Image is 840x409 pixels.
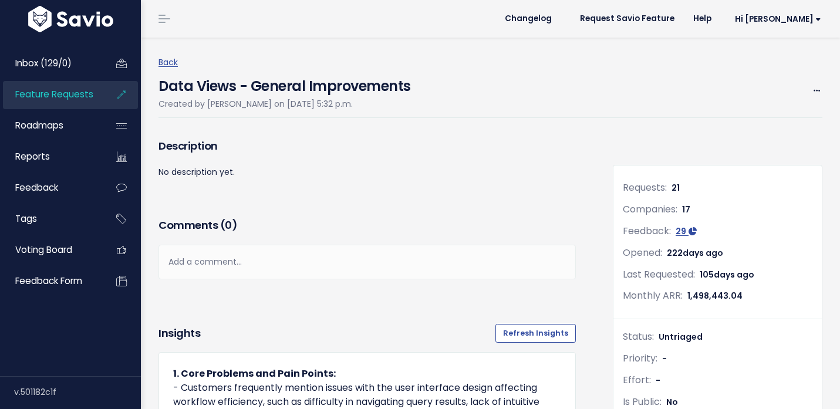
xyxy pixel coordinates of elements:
[3,50,97,77] a: Inbox (129/0)
[3,112,97,139] a: Roadmaps
[623,202,677,216] span: Companies:
[667,247,723,259] span: 222
[3,143,97,170] a: Reports
[3,236,97,263] a: Voting Board
[158,165,576,180] p: No description yet.
[3,268,97,295] a: Feedback form
[714,269,754,280] span: days ago
[623,268,695,281] span: Last Requested:
[495,324,576,343] button: Refresh Insights
[721,10,831,28] a: Hi [PERSON_NAME]
[672,182,680,194] span: 21
[158,245,576,279] div: Add a comment...
[158,217,576,234] h3: Comments ( )
[623,246,662,259] span: Opened:
[158,56,178,68] a: Back
[158,138,576,154] h3: Description
[571,10,684,28] a: Request Savio Feature
[25,6,116,32] img: logo-white.9d6f32f41409.svg
[3,174,97,201] a: Feedback
[676,225,697,237] a: 29
[158,98,353,110] span: Created by [PERSON_NAME] on [DATE] 5:32 p.m.
[735,15,821,23] span: Hi [PERSON_NAME]
[662,353,667,364] span: -
[623,395,662,408] span: Is Public:
[15,275,82,287] span: Feedback form
[15,57,72,69] span: Inbox (129/0)
[15,244,72,256] span: Voting Board
[15,150,50,163] span: Reports
[173,367,336,380] strong: 1. Core Problems and Pain Points:
[623,373,651,387] span: Effort:
[15,212,37,225] span: Tags
[15,181,58,194] span: Feedback
[158,325,200,342] h3: Insights
[14,377,141,407] div: v.501182c1f
[3,205,97,232] a: Tags
[659,331,703,343] span: Untriaged
[676,225,686,237] span: 29
[15,119,63,131] span: Roadmaps
[666,396,678,408] span: No
[158,70,411,97] h4: Data Views - General Improvements
[700,269,754,280] span: 105
[505,15,552,23] span: Changelog
[15,88,93,100] span: Feature Requests
[623,224,671,238] span: Feedback:
[683,247,723,259] span: days ago
[623,351,657,365] span: Priority:
[682,204,690,215] span: 17
[684,10,721,28] a: Help
[687,290,743,302] span: 1,498,443.04
[656,374,660,386] span: -
[623,330,654,343] span: Status:
[623,181,667,194] span: Requests:
[623,289,683,302] span: Monthly ARR:
[3,81,97,108] a: Feature Requests
[225,218,232,232] span: 0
